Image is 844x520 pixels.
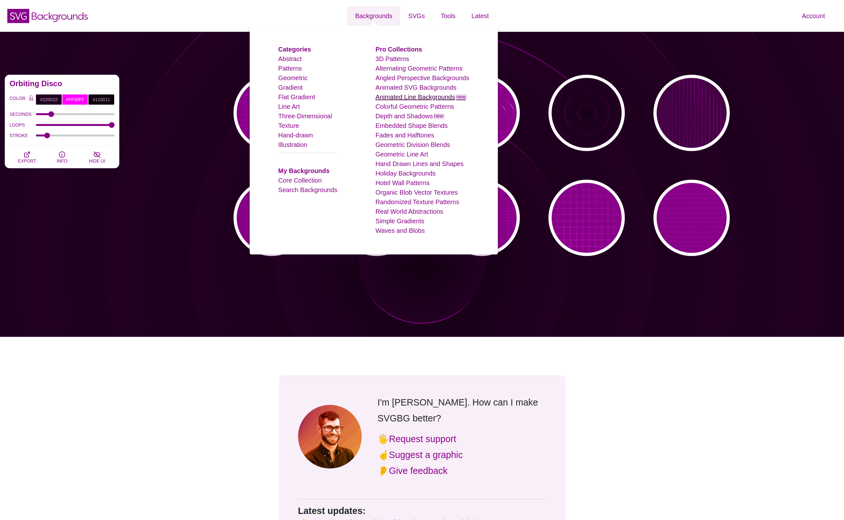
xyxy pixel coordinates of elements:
a: Give feedback [389,466,448,476]
a: Simple Gradients [375,218,424,225]
a: Geometric Line Art [375,151,428,158]
a: Suggest a graphic [389,450,463,460]
a: Account [794,6,833,25]
a: Organic Blob Vector Textures [375,189,458,196]
label: LOOPS [10,121,36,129]
a: Categories [278,46,311,53]
p: I'm [PERSON_NAME]. How can I make SVGBG better? [378,394,546,426]
a: Tools [433,6,464,25]
a: Animated SVG Backgrounds [375,84,457,91]
a: Request support [389,434,456,444]
a: Hotel Wall Patterns [375,179,429,186]
a: My Backgrounds [278,167,330,174]
button: Aiming perspective line motion grid [234,180,310,256]
a: Backgrounds [347,6,400,25]
a: Texture [278,122,299,129]
a: Illustration [278,141,307,148]
h2: Orbiting Disco [10,81,115,86]
a: Three-Dimensional [278,113,332,120]
p: ☝ [378,447,546,463]
button: vertical stripe reflection animation [653,75,730,151]
img: Matt Visiwig Headshot [298,405,362,468]
label: COLOR [10,94,26,105]
a: Pro Collections [375,46,422,53]
a: Search Backgrounds [278,186,338,193]
button: HIDE UI [80,146,115,168]
span: INFO [57,158,67,163]
a: Core Collection [278,177,322,184]
a: Patterns [278,65,302,72]
a: Depth and Shadowsnew [375,113,445,120]
a: Abstract [278,55,302,62]
button: EXPORT [10,146,45,168]
a: Geometric [278,74,308,81]
a: 3D Patterns [375,55,409,62]
p: 👂 [378,463,546,479]
button: embedded circle with rotation outlines [548,75,625,151]
button: subtle grid lines with reflection shine [548,180,625,256]
button: INFO [45,146,80,168]
label: SECONDS [10,110,36,118]
p: 🖐 [378,431,546,447]
span: new [433,113,444,119]
a: Latest [464,6,497,25]
a: Colorful Geometric Patterns [375,103,454,110]
a: Embedded Shape Blends [375,122,448,129]
a: Hand Drawn Lines and Shapes [375,160,464,167]
label: STROKE [10,131,36,140]
a: SVGs [400,6,433,25]
span: EXPORT [18,158,36,163]
a: Alternating Geometric Patterns [375,65,462,72]
strong: Latest updates: [298,506,366,516]
span: new [455,94,467,100]
a: Angled Perspective Backgrounds [375,74,469,81]
a: Animated Line Backgroundsnew [375,94,467,101]
button: subtle grid lines with reflection shine [653,180,730,256]
a: Holiday Backgrounds [375,170,436,177]
span: HIDE UI [89,158,105,163]
a: Hand-drawn [278,132,313,139]
button: a line grid with a slope perspective [234,75,310,151]
button: Color Lock [26,94,36,103]
a: Geometric Division Blends [375,141,450,148]
a: Fades and Halftones [375,132,434,139]
a: Flat Gradient [278,94,315,101]
a: Real World Abstractions [375,208,443,215]
a: Randomized Texture Patterns [375,198,459,205]
a: Line Art [278,103,300,110]
a: Gradient [278,84,303,91]
a: Waves and Blobs [375,227,425,234]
